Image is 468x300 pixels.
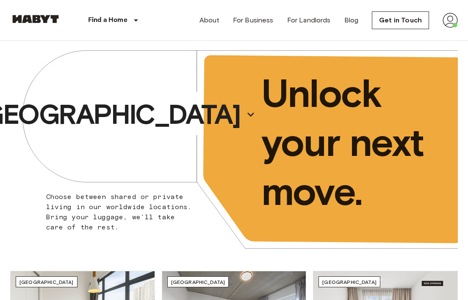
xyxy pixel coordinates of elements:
[46,192,194,232] p: Choose between shared or private living in our worldwide locations. Bring your luggage, we'll tak...
[171,279,225,285] span: [GEOGRAPHIC_DATA]
[261,69,445,216] p: Unlock your next move.
[19,279,74,285] span: [GEOGRAPHIC_DATA]
[233,15,274,25] a: For Business
[88,15,127,25] p: Find a Home
[199,15,219,25] a: About
[322,279,377,285] span: [GEOGRAPHIC_DATA]
[344,15,359,25] a: Blog
[443,13,458,28] img: avatar
[287,15,331,25] a: For Landlords
[10,15,61,23] img: Habyt
[372,11,429,29] a: Get in Touch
